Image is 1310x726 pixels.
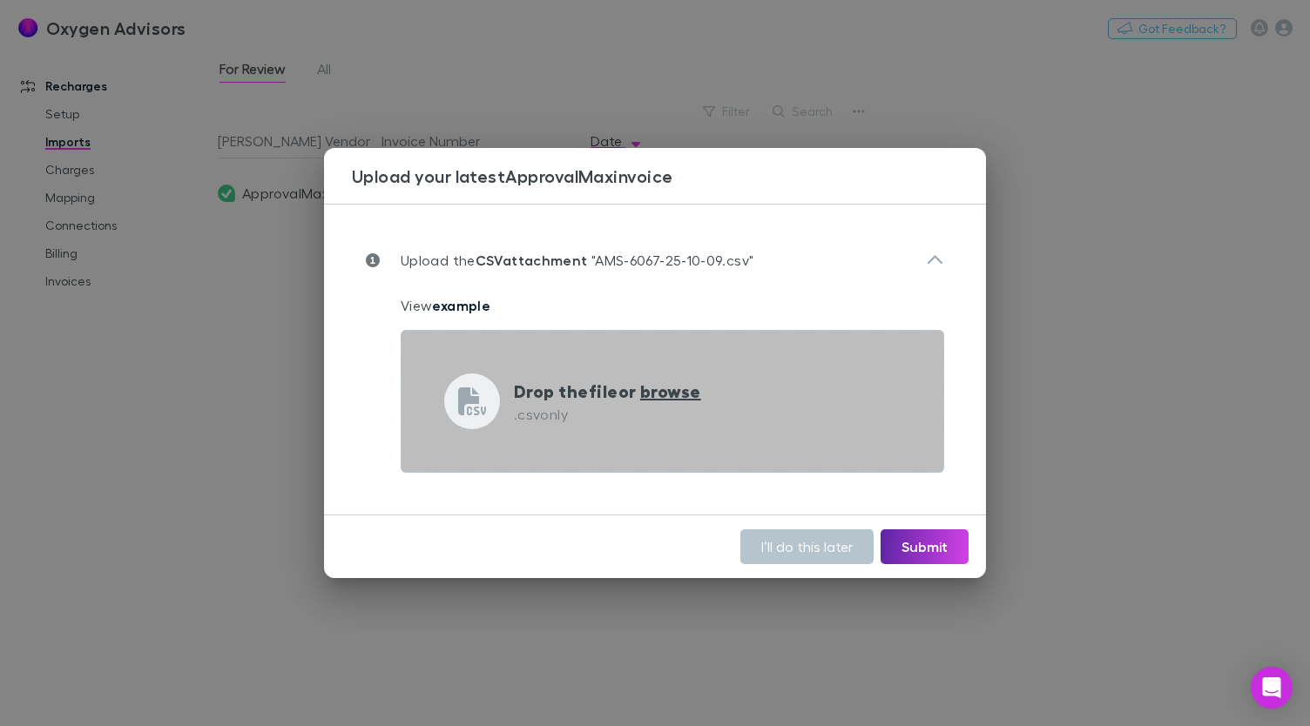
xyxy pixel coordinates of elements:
a: example [432,297,490,314]
p: View [401,295,944,316]
button: Submit [881,529,969,564]
span: browse [640,380,701,402]
div: Upload theCSVattachment "AMS-6067-25-10-09.csv" [352,232,958,288]
p: Upload the "AMS-6067-25-10-09.csv" [380,250,753,271]
p: Drop the file or [514,378,701,404]
strong: CSV attachment [476,252,588,269]
p: .csv only [514,404,701,425]
button: I’ll do this later [740,529,874,564]
h3: Upload your latest ApprovalMax invoice [352,165,986,186]
div: Open Intercom Messenger [1251,667,1293,709]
